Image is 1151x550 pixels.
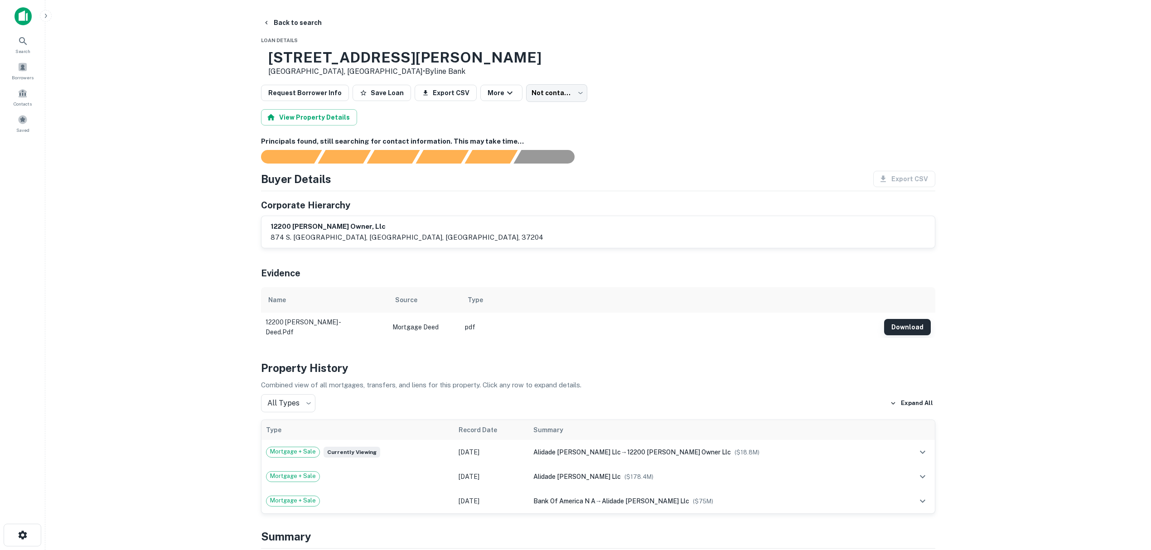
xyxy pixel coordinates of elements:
[460,287,880,313] th: Type
[266,496,319,505] span: Mortgage + Sale
[533,447,892,457] div: →
[271,232,543,243] p: 874 s. [GEOGRAPHIC_DATA], [GEOGRAPHIC_DATA], [GEOGRAPHIC_DATA], 37204
[454,420,528,440] th: Record Date
[1106,478,1151,521] iframe: Chat Widget
[250,150,318,164] div: Sending borrower request to AI...
[261,360,935,376] h4: Property History
[529,420,897,440] th: Summary
[261,394,315,412] div: All Types
[268,66,542,77] p: [GEOGRAPHIC_DATA], [GEOGRAPHIC_DATA] •
[915,444,930,460] button: expand row
[16,126,29,134] span: Saved
[12,74,34,81] span: Borrowers
[261,38,298,43] span: Loan Details
[415,85,477,101] button: Export CSV
[266,447,319,456] span: Mortgage + Sale
[261,287,388,313] th: Name
[261,266,300,280] h5: Evidence
[388,313,460,342] td: Mortgage Deed
[454,440,528,464] td: [DATE]
[259,14,325,31] button: Back to search
[888,396,935,410] button: Expand All
[3,111,43,135] a: Saved
[464,150,517,164] div: Principals found, still searching for contact information. This may take time...
[388,287,460,313] th: Source
[271,222,543,232] h6: 12200 [PERSON_NAME] owner, llc
[514,150,585,164] div: AI fulfillment process complete.
[425,67,465,76] a: Byline Bank
[602,497,689,505] span: alidade [PERSON_NAME] llc
[460,313,880,342] td: pdf
[15,7,32,25] img: capitalize-icon.png
[3,58,43,83] a: Borrowers
[261,109,357,125] button: View Property Details
[261,287,935,338] div: scrollable content
[15,48,30,55] span: Search
[261,198,350,212] h5: Corporate Hierarchy
[454,464,528,489] td: [DATE]
[454,489,528,513] td: [DATE]
[14,100,32,107] span: Contacts
[533,449,621,456] span: alidade [PERSON_NAME] llc
[915,493,930,509] button: expand row
[261,313,388,342] td: 12200 [PERSON_NAME] - deed.pdf
[533,497,595,505] span: bank of america n a
[261,171,331,187] h4: Buyer Details
[627,449,731,456] span: 12200 [PERSON_NAME] owner llc
[324,447,380,458] span: Currently viewing
[395,294,417,305] div: Source
[266,472,319,481] span: Mortgage + Sale
[268,294,286,305] div: Name
[261,528,935,545] h4: Summary
[3,32,43,57] a: Search
[693,498,713,505] span: ($ 75M )
[533,496,892,506] div: →
[268,49,542,66] h3: [STREET_ADDRESS][PERSON_NAME]
[318,150,371,164] div: Your request is received and processing...
[468,294,483,305] div: Type
[3,85,43,109] a: Contacts
[353,85,411,101] button: Save Loan
[526,84,587,101] div: Not contacted
[884,319,931,335] button: Download
[261,85,349,101] button: Request Borrower Info
[416,150,469,164] div: Principals found, AI now looking for contact information...
[261,136,935,147] h6: Principals found, still searching for contact information. This may take time...
[624,473,653,480] span: ($ 178.4M )
[261,380,935,391] p: Combined view of all mortgages, transfers, and liens for this property. Click any row to expand d...
[915,469,930,484] button: expand row
[261,420,454,440] th: Type
[480,85,522,101] button: More
[735,449,759,456] span: ($ 18.8M )
[367,150,420,164] div: Documents found, AI parsing details...
[533,473,621,480] span: alidade [PERSON_NAME] llc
